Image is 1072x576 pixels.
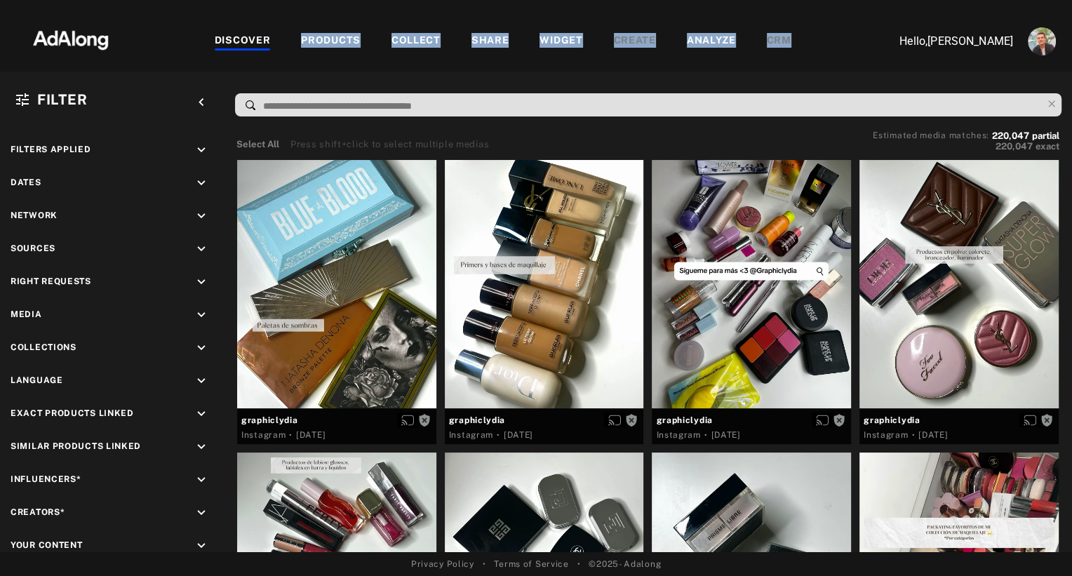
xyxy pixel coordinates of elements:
[625,415,638,424] span: Rights not requested
[194,274,209,290] i: keyboard_arrow_down
[194,175,209,191] i: keyboard_arrow_down
[241,414,432,427] span: graphiclydia
[711,430,740,440] time: 2025-04-17T10:06:25.000Z
[194,95,209,110] i: keyboard_arrow_left
[194,505,209,521] i: keyboard_arrow_down
[11,243,55,253] span: Sources
[194,142,209,158] i: keyboard_arrow_down
[687,33,736,50] div: ANALYZE
[397,413,418,427] button: Enable diffusion on this media
[11,178,41,187] span: Dates
[918,430,948,440] time: 2025-04-17T10:06:25.000Z
[289,429,293,441] span: ·
[11,540,82,550] span: Your Content
[704,429,708,441] span: ·
[494,558,568,570] a: Terms of Service
[471,33,509,50] div: SHARE
[194,472,209,488] i: keyboard_arrow_down
[194,340,209,356] i: keyboard_arrow_down
[11,309,42,319] span: Media
[483,558,486,570] span: •
[194,406,209,422] i: keyboard_arrow_down
[833,415,845,424] span: Rights not requested
[11,408,134,418] span: Exact Products Linked
[497,429,500,441] span: ·
[418,415,431,424] span: Rights not requested
[992,133,1059,140] button: 220,047partial
[11,441,141,451] span: Similar Products Linked
[996,141,1033,152] span: 220,047
[301,33,361,50] div: PRODUCTS
[1028,27,1056,55] img: ACg8ocLjEk1irI4XXb49MzUGwa4F_C3PpCyg-3CPbiuLEZrYEA=s96-c
[194,439,209,455] i: keyboard_arrow_down
[812,413,833,427] button: Enable diffusion on this media
[11,375,63,385] span: Language
[11,342,76,352] span: Collections
[992,130,1029,141] span: 220,047
[767,33,791,50] div: CRM
[1024,24,1059,59] button: Account settings
[873,33,1013,50] p: Hello, [PERSON_NAME]
[194,307,209,323] i: keyboard_arrow_down
[296,430,326,440] time: 2025-04-17T10:06:25.000Z
[9,18,133,60] img: 63233d7d88ed69de3c212112c67096b6.png
[194,538,209,554] i: keyboard_arrow_down
[11,507,65,517] span: Creators*
[1019,413,1040,427] button: Enable diffusion on this media
[504,430,533,440] time: 2025-04-17T10:06:25.000Z
[1002,509,1072,576] iframe: Chat Widget
[11,474,81,484] span: Influencers*
[614,33,656,50] div: CREATE
[391,33,441,50] div: COLLECT
[449,414,640,427] span: graphiclydia
[194,241,209,257] i: keyboard_arrow_down
[11,276,91,286] span: Right Requests
[911,429,915,441] span: ·
[236,138,279,152] button: Select All
[604,413,625,427] button: Enable diffusion on this media
[873,130,989,140] span: Estimated media matches:
[656,414,847,427] span: graphiclydia
[656,429,700,441] div: Instagram
[290,138,489,152] div: Press shift+click to select multiple medias
[1040,415,1053,424] span: Rights not requested
[864,429,908,441] div: Instagram
[589,558,661,570] span: © 2025 - Adalong
[11,210,58,220] span: Network
[215,33,271,50] div: DISCOVER
[411,558,474,570] a: Privacy Policy
[873,140,1059,154] button: 220,047exact
[540,33,582,50] div: WIDGET
[37,91,87,108] span: Filter
[577,558,581,570] span: •
[194,208,209,224] i: keyboard_arrow_down
[449,429,493,441] div: Instagram
[194,373,209,389] i: keyboard_arrow_down
[11,145,91,154] span: Filters applied
[241,429,286,441] div: Instagram
[864,414,1054,427] span: graphiclydia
